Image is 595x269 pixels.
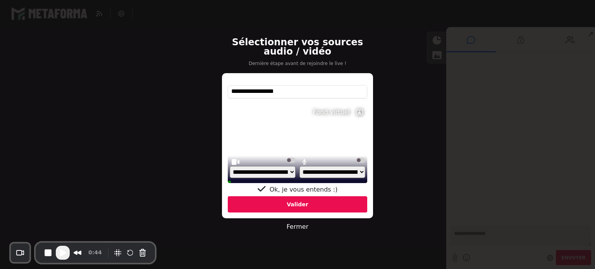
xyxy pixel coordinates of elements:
div: Valider [228,196,367,212]
div: Fond virtuel [313,108,350,117]
a: Fermer [287,223,308,230]
p: Dernière étape avant de rejoindre le live ! [218,60,377,67]
h2: Sélectionner vos sources audio / vidéo [218,38,377,56]
span: Ok, je vous entends :) [270,186,338,193]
